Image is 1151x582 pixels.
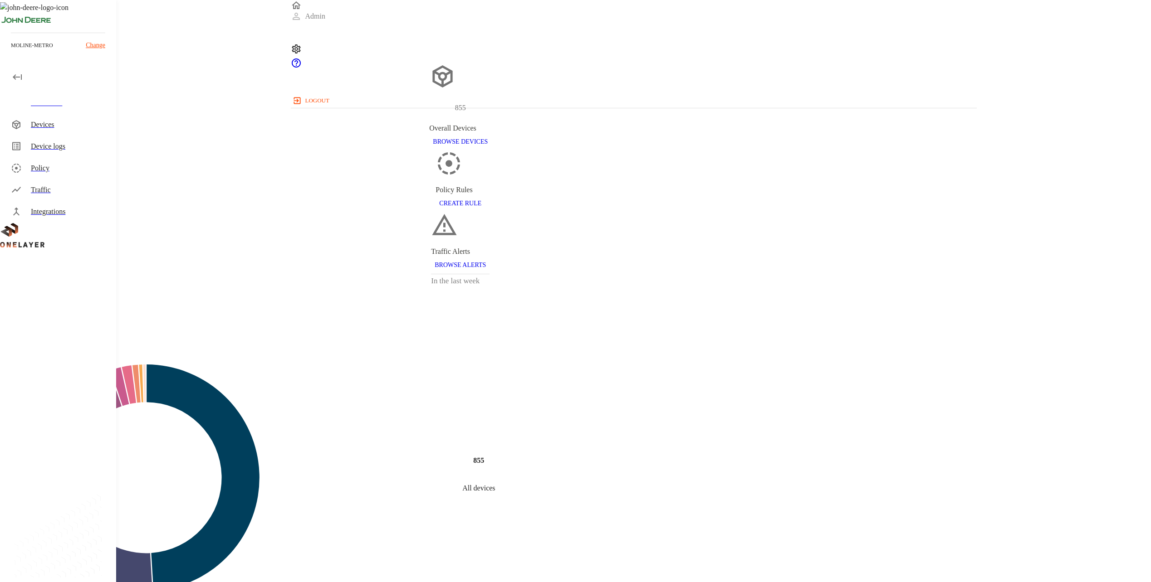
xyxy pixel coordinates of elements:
button: BROWSE ALERTS [431,257,490,274]
span: Support Portal [291,62,302,70]
h3: In the last week [431,274,490,288]
button: CREATE RULE [436,195,485,212]
button: BROWSE DEVICES [429,134,491,150]
div: Overall Devices [429,123,491,134]
div: Traffic Alerts [431,246,490,257]
a: onelayer-support [291,62,302,70]
a: BROWSE DEVICES [429,137,491,145]
p: Admin [305,11,325,22]
a: CREATE RULE [436,199,485,207]
div: Policy Rules [436,184,485,195]
a: logout [291,93,977,108]
button: logout [291,93,333,108]
h4: 855 [473,455,484,466]
p: All devices [462,483,495,494]
a: BROWSE ALERTS [431,261,490,268]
